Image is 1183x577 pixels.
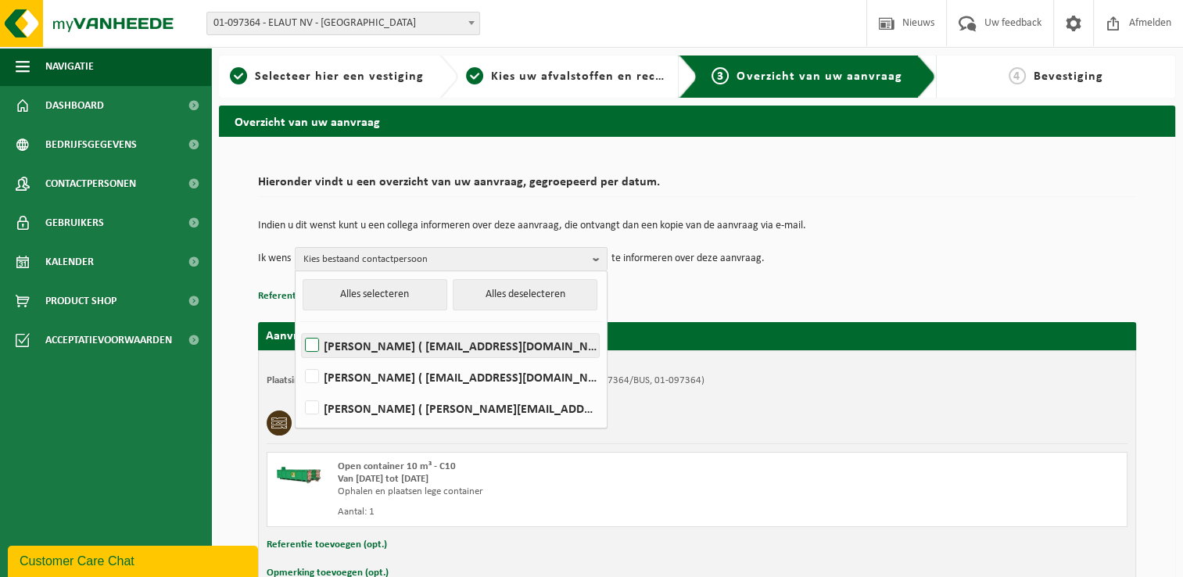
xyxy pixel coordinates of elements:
p: te informeren over deze aanvraag. [611,247,765,271]
span: Product Shop [45,281,117,321]
div: Aantal: 1 [338,506,760,518]
p: Ik wens [258,247,291,271]
span: Open container 10 m³ - C10 [338,461,456,471]
span: Dashboard [45,86,104,125]
img: HK-XC-10-GN-00.png [275,461,322,484]
span: Acceptatievoorwaarden [45,321,172,360]
button: Referentie toevoegen (opt.) [267,535,387,555]
span: Kies bestaand contactpersoon [303,248,586,271]
span: Bevestiging [1034,70,1103,83]
a: 1Selecteer hier een vestiging [227,67,427,86]
span: Gebruikers [45,203,104,242]
label: [PERSON_NAME] ( [EMAIL_ADDRESS][DOMAIN_NAME] ) [302,365,599,389]
span: 3 [712,67,729,84]
span: Kalender [45,242,94,281]
button: Referentie toevoegen (opt.) [258,286,378,306]
h2: Overzicht van uw aanvraag [219,106,1175,136]
label: [PERSON_NAME] ( [EMAIL_ADDRESS][DOMAIN_NAME] ) [302,334,599,357]
div: Ophalen en plaatsen lege container [338,486,760,498]
span: Bedrijfsgegevens [45,125,137,164]
span: Selecteer hier een vestiging [255,70,424,83]
a: 2Kies uw afvalstoffen en recipiënten [466,67,666,86]
span: Overzicht van uw aanvraag [737,70,902,83]
span: Kies uw afvalstoffen en recipiënten [491,70,706,83]
strong: Aanvraag voor [DATE] [266,330,383,342]
span: 1 [230,67,247,84]
button: Kies bestaand contactpersoon [295,247,608,271]
label: [PERSON_NAME] ( [PERSON_NAME][EMAIL_ADDRESS][DOMAIN_NAME] ) [302,396,599,420]
strong: Van [DATE] tot [DATE] [338,474,428,484]
span: 2 [466,67,483,84]
span: Contactpersonen [45,164,136,203]
button: Alles selecteren [303,279,447,310]
strong: Plaatsingsadres: [267,375,335,385]
span: Navigatie [45,47,94,86]
p: Indien u dit wenst kunt u een collega informeren over deze aanvraag, die ontvangt dan een kopie v... [258,220,1136,231]
iframe: chat widget [8,543,261,577]
button: Alles deselecteren [453,279,597,310]
span: 01-097364 - ELAUT NV - SINT-NIKLAAS [207,13,479,34]
h2: Hieronder vindt u een overzicht van uw aanvraag, gegroepeerd per datum. [258,176,1136,197]
span: 01-097364 - ELAUT NV - SINT-NIKLAAS [206,12,480,35]
span: 4 [1009,67,1026,84]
